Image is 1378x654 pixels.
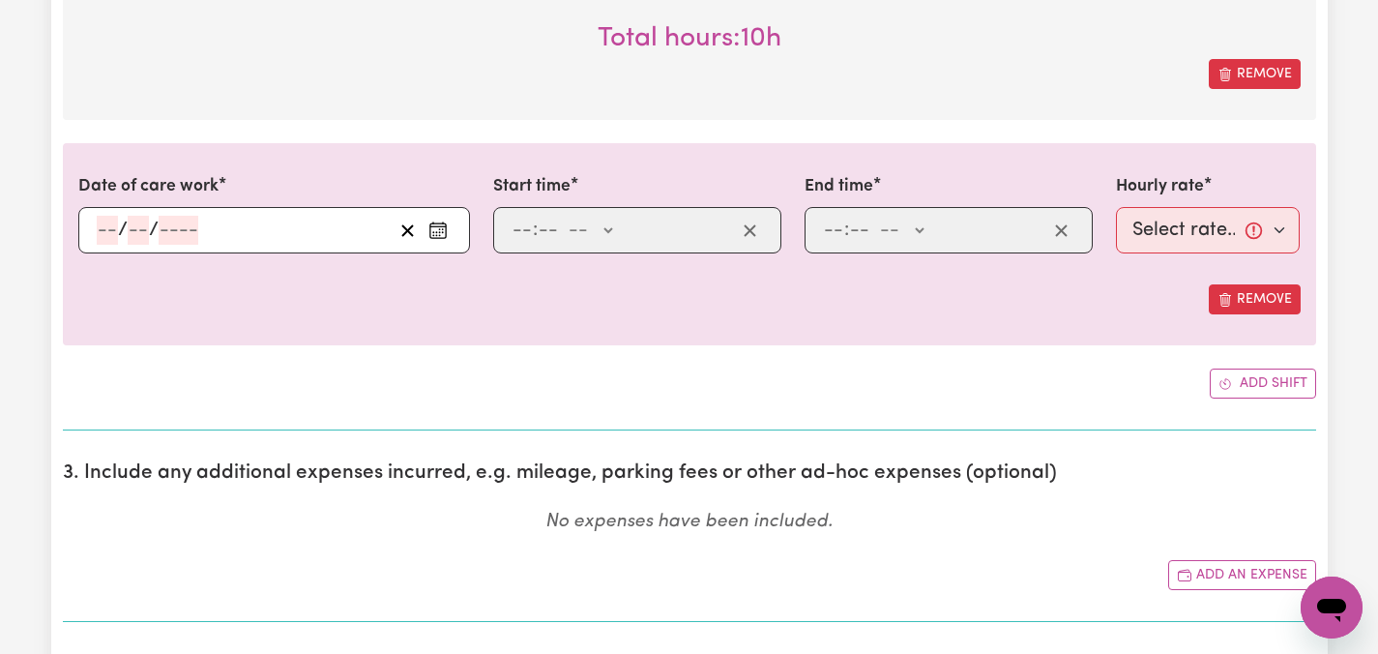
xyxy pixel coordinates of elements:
button: Remove this shift [1209,284,1301,314]
label: Date of care work [78,174,219,199]
input: -- [849,216,870,245]
button: Clear date [393,216,423,245]
label: Start time [493,174,571,199]
button: Add another shift [1210,369,1316,399]
label: End time [805,174,873,199]
input: ---- [159,216,198,245]
span: Total hours worked: 10 hours [598,25,781,52]
label: Hourly rate [1116,174,1204,199]
input: -- [97,216,118,245]
span: : [533,220,538,241]
button: Enter the date of care work [423,216,454,245]
iframe: Button to launch messaging window [1301,577,1363,639]
span: / [149,220,159,241]
input: -- [823,216,844,245]
span: : [844,220,849,241]
button: Add another expense [1168,560,1316,590]
button: Remove this shift [1209,59,1301,89]
input: -- [512,216,533,245]
span: / [118,220,128,241]
em: No expenses have been included. [545,513,833,531]
h2: 3. Include any additional expenses incurred, e.g. mileage, parking fees or other ad-hoc expenses ... [63,461,1316,486]
input: -- [128,216,149,245]
input: -- [538,216,559,245]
